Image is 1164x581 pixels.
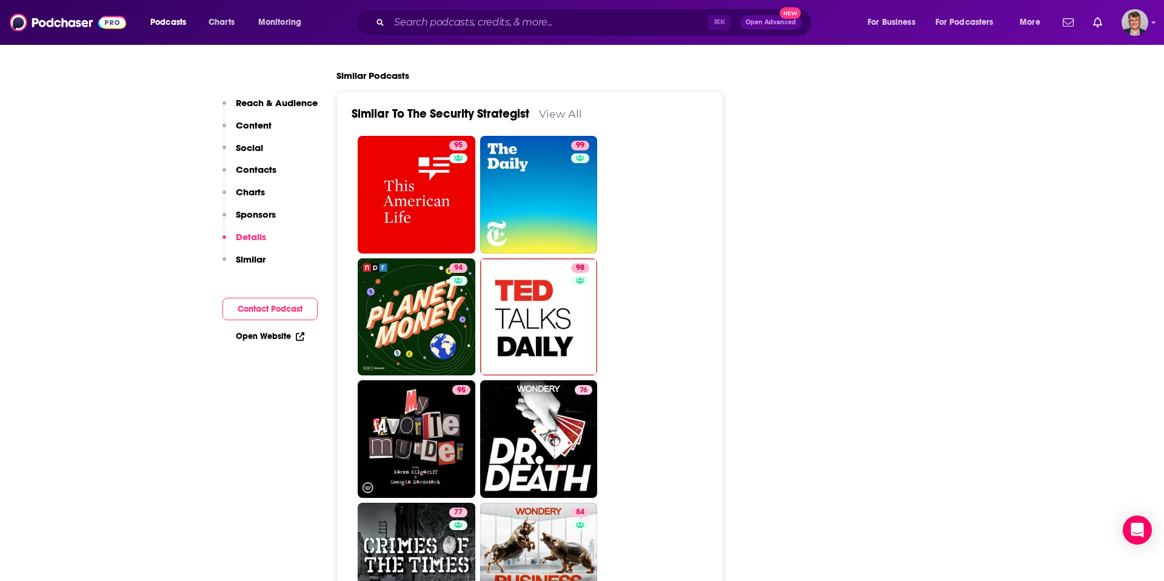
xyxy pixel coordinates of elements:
button: Sponsors [222,209,276,231]
a: 95 [358,380,475,498]
button: Show profile menu [1122,9,1148,36]
span: For Podcasters [935,14,994,31]
input: Search podcasts, credits, & more... [389,13,708,32]
div: Search podcasts, credits, & more... [367,8,823,36]
a: Show notifications dropdown [1058,12,1079,33]
div: Open Intercom Messenger [1123,516,1152,545]
span: 94 [454,262,463,274]
a: 95 [449,141,467,150]
button: Similar [222,254,266,276]
button: Details [222,231,266,254]
p: Content [236,119,272,131]
span: 99 [576,139,584,152]
a: 95 [452,385,470,395]
a: 76 [575,385,592,395]
button: Contacts [222,164,276,186]
button: Social [222,142,263,164]
span: 77 [454,506,463,519]
img: Podchaser - Follow, Share and Rate Podcasts [10,11,126,34]
a: Charts [201,13,242,32]
span: Podcasts [150,14,186,31]
span: 95 [454,139,463,152]
button: Charts [222,186,265,209]
a: Open Website [236,331,304,341]
span: ⌘ K [708,15,731,30]
button: open menu [928,13,1011,32]
span: For Business [868,14,915,31]
p: Sponsors [236,209,276,220]
span: Logged in as AndyShane [1122,9,1148,36]
a: 99 [571,141,589,150]
span: 84 [576,506,584,519]
span: New [780,7,801,19]
span: 76 [580,385,587,397]
span: More [1020,14,1040,31]
a: 94 [358,258,475,376]
p: Details [236,231,266,243]
a: View All [539,107,582,120]
span: Open Advanced [746,19,796,25]
p: Reach & Audience [236,97,318,109]
span: Monitoring [258,14,301,31]
a: 77 [449,508,467,517]
img: User Profile [1122,9,1148,36]
button: Content [222,119,272,142]
button: open menu [142,13,202,32]
a: 84 [571,508,589,517]
p: Charts [236,186,265,198]
span: Charts [209,14,235,31]
button: Contact Podcast [222,298,318,320]
span: 95 [457,385,466,397]
button: Reach & Audience [222,97,318,119]
h2: Similar Podcasts [336,70,409,81]
a: 76 [480,380,598,498]
a: Similar To The Security Strategist [352,106,529,121]
button: open menu [1011,13,1055,32]
button: open menu [859,13,931,32]
a: 99 [480,136,598,254]
p: Contacts [236,164,276,175]
p: Social [236,142,263,153]
button: open menu [250,13,317,32]
span: 98 [576,262,584,274]
a: 94 [449,263,467,273]
a: Show notifications dropdown [1088,12,1107,33]
a: 95 [358,136,475,254]
p: Similar [236,254,266,265]
button: Open AdvancedNew [740,15,801,30]
a: 98 [480,258,598,376]
a: 98 [571,263,589,273]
